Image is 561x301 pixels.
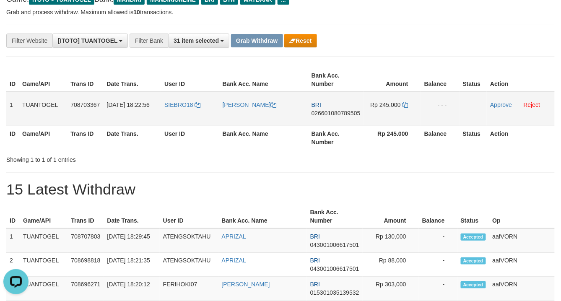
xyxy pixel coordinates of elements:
th: Trans ID [68,205,104,228]
p: Grab and process withdraw. Maximum allowed is transactions. [6,8,555,16]
a: [PERSON_NAME] [222,281,270,288]
span: 31 item selected [174,37,219,44]
td: Rp 303,000 [363,277,419,301]
span: [ITOTO] TUANTOGEL [58,37,117,44]
td: 1 [6,92,19,126]
span: Accepted [461,257,486,265]
td: TUANTOGEL [20,277,68,301]
span: Accepted [461,234,486,241]
button: Open LiveChat chat widget [3,3,29,29]
a: Reject [524,101,540,108]
td: 708698818 [68,253,104,277]
td: TUANTOGEL [20,228,68,253]
span: SIEBRO18 [164,101,193,108]
th: Status [460,126,487,150]
th: Balance [419,205,457,228]
div: Showing 1 to 1 of 1 entries [6,152,228,164]
span: Copy 043001006617501 to clipboard [310,265,359,272]
th: Amount [364,68,421,92]
th: User ID [161,68,219,92]
td: TUANTOGEL [19,92,67,126]
td: [DATE] 18:21:35 [104,253,159,277]
td: - [419,228,457,253]
td: TUANTOGEL [20,253,68,277]
th: Game/API [19,68,67,92]
th: ID [6,126,19,150]
td: - - - [421,92,460,126]
button: Grab Withdraw [231,34,283,47]
div: Filter Website [6,34,52,48]
th: Balance [421,126,460,150]
a: APRIZAL [222,233,246,240]
td: ATENGSOKTAHU [160,228,218,253]
a: [PERSON_NAME] [223,101,277,108]
th: Status [457,205,489,228]
td: ATENGSOKTAHU [160,253,218,277]
th: Bank Acc. Name [218,205,307,228]
td: - [419,253,457,277]
strong: 10 [133,9,140,16]
span: BRI [310,257,320,264]
td: - [419,277,457,301]
a: Copy 245000 to clipboard [403,101,408,108]
td: 708696271 [68,277,104,301]
td: Rp 88,000 [363,253,419,277]
th: Bank Acc. Name [219,126,308,150]
td: aafVORN [489,277,555,301]
th: Op [489,205,555,228]
span: [DATE] 18:22:56 [106,101,149,108]
th: User ID [161,126,219,150]
th: Date Trans. [104,205,159,228]
th: Date Trans. [103,68,161,92]
th: Action [487,126,555,150]
td: 2 [6,253,20,277]
th: Bank Acc. Name [219,68,308,92]
span: BRI [312,101,321,108]
th: Bank Acc. Number [308,68,364,92]
span: 708703367 [70,101,100,108]
button: 31 item selected [168,34,229,48]
button: [ITOTO] TUANTOGEL [52,34,128,48]
th: Trans ID [67,68,103,92]
span: Rp 245.000 [370,101,400,108]
td: aafVORN [489,253,555,277]
td: [DATE] 18:29:45 [104,228,159,253]
td: 1 [6,228,20,253]
span: BRI [310,281,320,288]
span: Copy 015301035139532 to clipboard [310,289,359,296]
th: Bank Acc. Number [308,126,364,150]
a: Approve [490,101,512,108]
h1: 15 Latest Withdraw [6,181,555,198]
th: Trans ID [67,126,103,150]
td: Rp 130,000 [363,228,419,253]
th: Amount [363,205,419,228]
th: User ID [160,205,218,228]
td: [DATE] 18:20:12 [104,277,159,301]
div: Filter Bank [130,34,168,48]
th: ID [6,205,20,228]
th: Status [460,68,487,92]
td: aafVORN [489,228,555,253]
th: Bank Acc. Number [307,205,363,228]
th: Game/API [19,126,67,150]
th: ID [6,68,19,92]
th: Game/API [20,205,68,228]
a: SIEBRO18 [164,101,200,108]
span: Copy 043001006617501 to clipboard [310,241,359,248]
th: Action [487,68,555,92]
button: Reset [284,34,317,47]
span: Copy 026601080789505 to clipboard [312,110,361,117]
span: BRI [310,233,320,240]
th: Date Trans. [103,126,161,150]
th: Rp 245.000 [364,126,421,150]
th: Balance [421,68,460,92]
span: Accepted [461,281,486,288]
td: 708707803 [68,228,104,253]
a: APRIZAL [222,257,246,264]
td: FERIHOKI07 [160,277,218,301]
